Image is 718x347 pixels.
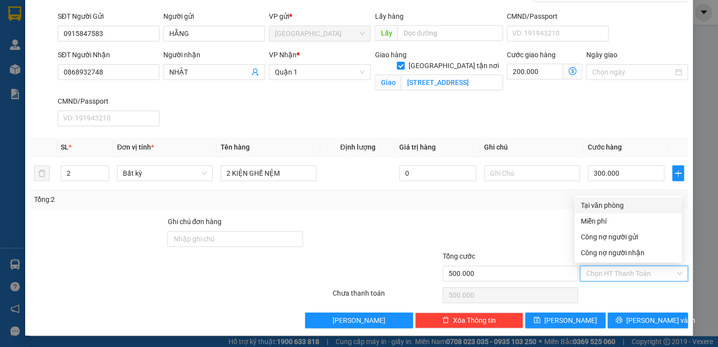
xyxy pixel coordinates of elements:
[251,68,259,76] span: user-add
[305,312,413,328] button: [PERSON_NAME]
[34,165,50,181] button: delete
[442,316,449,324] span: delete
[588,143,622,151] span: Cước hàng
[484,165,580,181] input: Ghi Chú
[375,12,403,20] span: Lấy hàng
[58,49,159,60] div: SĐT Người Nhận
[83,47,136,59] li: (c) 2017
[615,316,622,324] span: printer
[592,67,673,77] input: Ngày giao
[332,288,442,305] div: Chưa thanh toán
[580,247,676,258] div: Công nợ người nhận
[401,75,503,90] input: Giao tận nơi
[61,14,98,61] b: Gửi khách hàng
[544,315,597,326] span: [PERSON_NAME]
[607,312,688,328] button: printer[PERSON_NAME] và In
[375,75,401,90] span: Giao
[163,49,265,60] div: Người nhận
[507,64,563,79] input: Cước giao hàng
[107,12,131,36] img: logo.jpg
[221,165,316,181] input: VD: Bàn, Ghế
[580,216,676,227] div: Miễn phí
[58,96,159,107] div: CMND/Passport
[221,143,250,151] span: Tên hàng
[275,26,365,41] span: Ninh Hòa
[507,51,556,59] label: Cước giao hàng
[453,315,496,326] span: Xóa Thông tin
[123,166,207,181] span: Bất kỳ
[397,25,503,41] input: Dọc đường
[525,312,605,328] button: save[PERSON_NAME]
[375,51,406,59] span: Giao hàng
[626,315,695,326] span: [PERSON_NAME] và In
[673,169,683,177] span: plus
[340,143,375,151] span: Định lượng
[568,67,576,75] span: dollar-circle
[275,65,365,79] span: Quận 1
[12,64,54,127] b: Phương Nam Express
[117,143,154,151] span: Đơn vị tính
[672,165,684,181] button: plus
[443,252,475,260] span: Tổng cước
[580,231,676,242] div: Công nợ người gửi
[586,51,617,59] label: Ngày giao
[167,218,222,226] label: Ghi chú đơn hàng
[375,25,397,41] span: Lấy
[333,315,385,326] span: [PERSON_NAME]
[83,38,136,45] b: [DOMAIN_NAME]
[574,229,681,245] div: Cước gửi hàng sẽ được ghi vào công nợ của người gửi
[533,316,540,324] span: save
[480,138,584,157] th: Ghi chú
[507,11,608,22] div: CMND/Passport
[399,165,476,181] input: 0
[61,143,69,151] span: SL
[574,245,681,261] div: Cước gửi hàng sẽ được ghi vào công nợ của người nhận
[399,143,436,151] span: Giá trị hàng
[163,11,265,22] div: Người gửi
[269,51,297,59] span: VP Nhận
[58,11,159,22] div: SĐT Người Gửi
[405,60,503,71] span: [GEOGRAPHIC_DATA] tận nơi
[167,231,303,247] input: Ghi chú đơn hàng
[580,200,676,211] div: Tại văn phòng
[415,312,523,328] button: deleteXóa Thông tin
[269,11,371,22] div: VP gửi
[34,194,278,205] div: Tổng: 2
